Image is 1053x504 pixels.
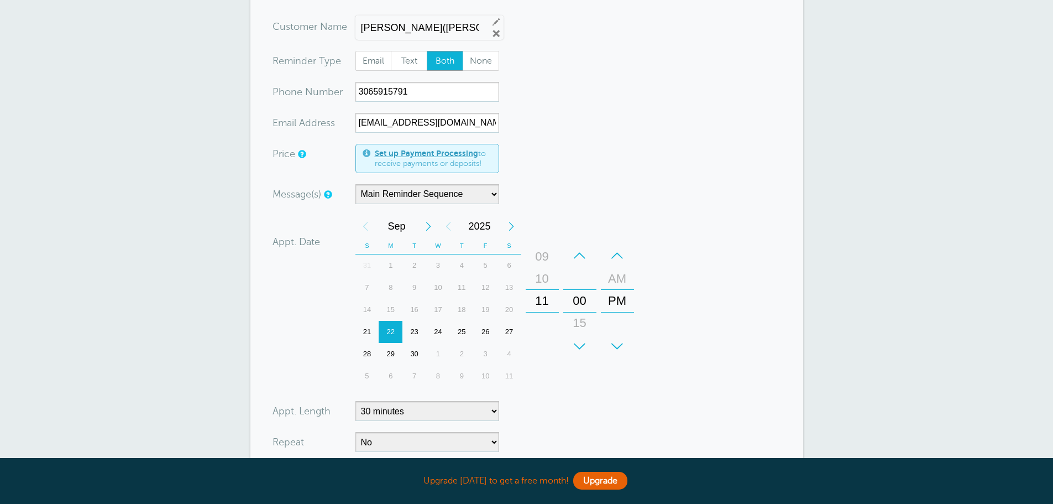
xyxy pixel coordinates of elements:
[474,254,497,277] div: 5
[402,365,426,387] div: 7
[402,299,426,321] div: 16
[427,51,463,71] label: Both
[292,118,317,128] span: il Add
[379,343,402,365] div: 29
[379,299,402,321] div: Monday, September 15
[563,245,596,357] div: Minutes
[450,299,474,321] div: 18
[491,17,501,27] a: Edit
[474,365,497,387] div: 10
[355,365,379,387] div: Sunday, October 5
[391,51,427,70] span: Text
[426,254,450,277] div: 3
[426,277,450,299] div: 10
[402,321,426,343] div: 23
[497,365,521,387] div: 11
[426,321,450,343] div: Wednesday, September 24
[273,149,295,159] label: Price
[426,299,450,321] div: Wednesday, September 17
[497,277,521,299] div: 13
[497,365,521,387] div: Saturday, October 11
[402,343,426,365] div: 30
[497,277,521,299] div: Saturday, September 13
[356,51,391,70] span: Email
[501,215,521,237] div: Next Year
[474,321,497,343] div: Friday, September 26
[474,277,497,299] div: 12
[379,299,402,321] div: 15
[379,237,402,254] th: M
[463,51,499,71] label: None
[450,365,474,387] div: Thursday, October 9
[497,321,521,343] div: 27
[355,321,379,343] div: Sunday, September 21
[450,343,474,365] div: 2
[355,321,379,343] div: 21
[450,254,474,277] div: 4
[379,321,402,343] div: Today, Monday, September 22
[355,365,379,387] div: 5
[273,237,320,247] label: Appt. Date
[379,365,402,387] div: 6
[497,237,521,254] th: S
[491,29,501,39] a: Remove
[273,118,292,128] span: Ema
[426,237,450,254] th: W
[291,87,319,97] span: ne Nu
[273,437,304,447] label: Repeat
[474,299,497,321] div: Friday, September 19
[250,469,803,493] div: Upgrade [DATE] to get a free month!
[450,254,474,277] div: Thursday, September 4
[355,277,379,299] div: 7
[474,254,497,277] div: Friday, September 5
[355,254,379,277] div: Sunday, August 31
[438,215,458,237] div: Previous Year
[450,321,474,343] div: 25
[375,149,478,158] a: Set up Payment Processing
[402,254,426,277] div: Tuesday, September 2
[450,277,474,299] div: 11
[379,321,402,343] div: 22
[379,254,402,277] div: Monday, September 1
[273,87,291,97] span: Pho
[379,277,402,299] div: Monday, September 8
[375,149,492,168] span: to receive payments or deposits!
[450,299,474,321] div: Thursday, September 18
[355,51,392,71] label: Email
[426,365,450,387] div: Wednesday, October 8
[427,51,463,70] span: Both
[474,343,497,365] div: 3
[379,254,402,277] div: 1
[375,215,418,237] span: September
[567,290,593,312] div: 00
[450,277,474,299] div: Thursday, September 11
[426,277,450,299] div: Wednesday, September 10
[474,343,497,365] div: Friday, October 3
[298,150,305,158] a: An optional price for the appointment. If you set a price, you can include a payment link in your...
[426,254,450,277] div: Wednesday, September 3
[573,472,627,490] a: Upgrade
[355,343,379,365] div: 28
[355,299,379,321] div: Sunday, September 14
[402,277,426,299] div: Tuesday, September 9
[355,343,379,365] div: Sunday, September 28
[402,254,426,277] div: 2
[604,290,631,312] div: PM
[355,254,379,277] div: 31
[463,51,499,70] span: None
[497,299,521,321] div: 20
[526,245,559,357] div: Hours
[402,365,426,387] div: Tuesday, October 7
[418,215,438,237] div: Next Month
[273,189,321,199] label: Message(s)
[497,254,521,277] div: Saturday, September 6
[497,321,521,343] div: Saturday, September 27
[273,17,355,37] div: ame
[497,343,521,365] div: Saturday, October 4
[474,365,497,387] div: Friday, October 10
[474,299,497,321] div: 19
[402,343,426,365] div: Tuesday, September 30
[355,277,379,299] div: Sunday, September 7
[273,406,331,416] label: Appt. Length
[529,290,556,312] div: 11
